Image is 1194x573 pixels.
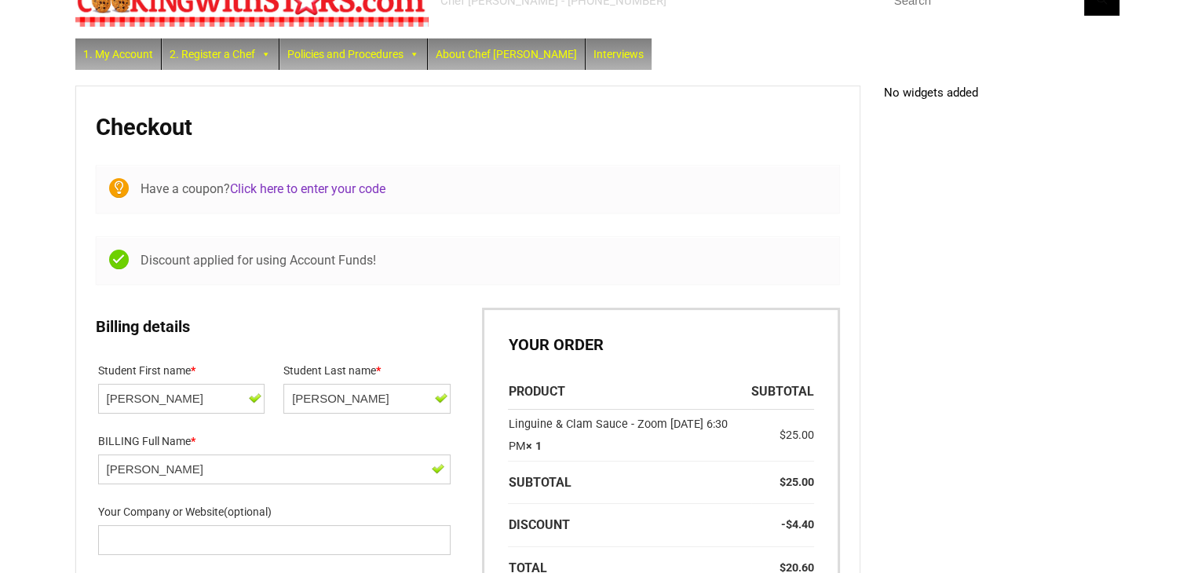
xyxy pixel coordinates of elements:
h3: Your order [508,334,813,356]
label: Student First name [98,359,265,384]
a: About Chef [PERSON_NAME] [428,38,585,70]
div: Have a coupon? [96,165,840,214]
span: $ [780,476,786,489]
h1: Checkout [96,114,840,141]
p: No widgets added [884,86,1119,100]
span: 4.40 [786,518,814,531]
span: (optional) [224,505,272,518]
span: $ [780,429,786,442]
bdi: 25.00 [780,476,814,489]
a: Enter your coupon code [230,181,385,196]
a: 2. Register a Chef [162,38,279,70]
th: Subtotal [751,375,814,410]
th: Product [508,375,750,410]
bdi: 25.00 [780,429,814,442]
a: 1. My Account [75,38,161,70]
th: Subtotal [508,461,750,504]
td: Linguine & Clam Sauce - Zoom [DATE] 6:30 PM [508,410,750,462]
span: $ [786,518,792,531]
strong: × 1 [525,440,541,453]
div: Discount applied for using Account Funds! [96,236,840,285]
td: - [751,504,814,547]
th: Discount [508,504,750,547]
a: Interviews [586,38,652,70]
label: Student Last name [283,359,450,384]
a: Policies and Procedures [279,38,427,70]
h3: Billing details [96,316,453,338]
label: Your Company or Website [98,501,451,525]
label: BILLING Full Name [98,430,451,454]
